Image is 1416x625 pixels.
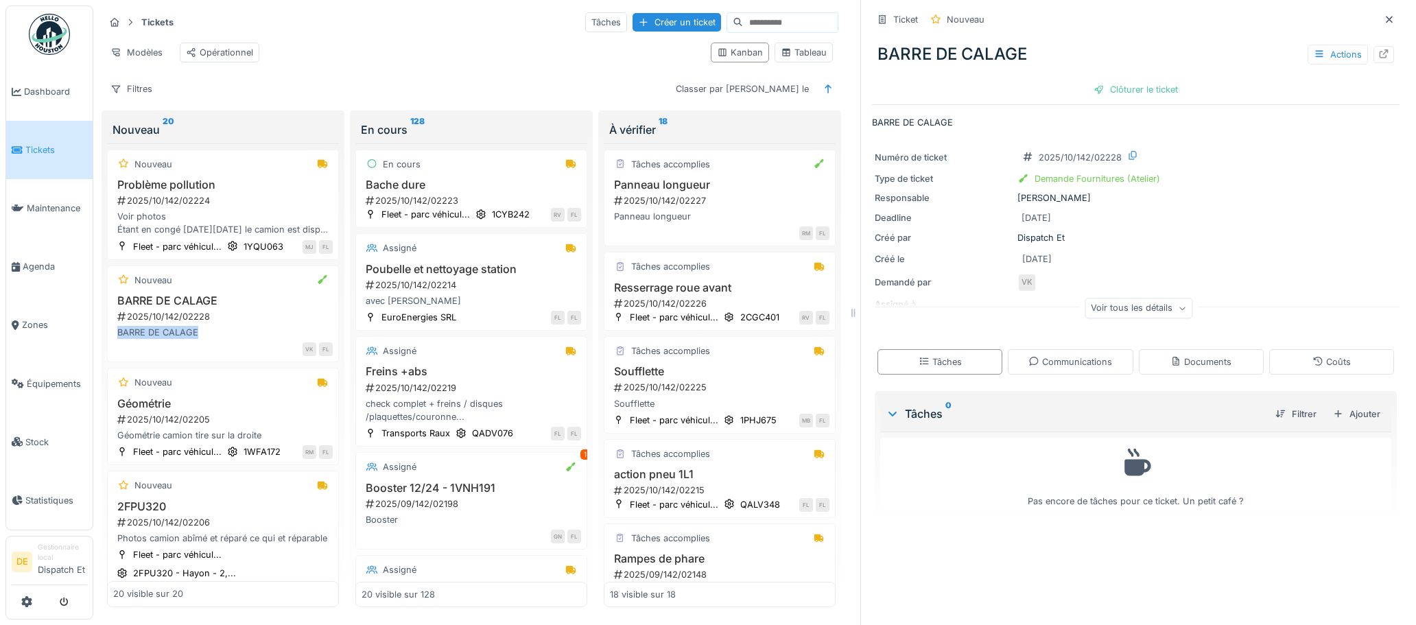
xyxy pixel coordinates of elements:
a: Maintenance [6,179,93,237]
a: Zones [6,296,93,355]
div: 20 visible sur 128 [362,588,435,601]
div: Opérationnel [186,46,253,59]
li: DE [12,552,32,572]
div: 18 visible sur 18 [610,588,676,601]
div: Ticket [893,13,918,26]
div: FL [567,530,581,543]
span: Statistiques [25,494,87,507]
h3: Booster 12/24 - 1VNH191 [362,482,581,495]
div: Fleet - parc véhicul... [133,445,222,458]
div: VK [303,342,316,356]
div: Booster [362,513,581,526]
div: RM [303,445,316,459]
div: Ajouter [1327,405,1386,423]
div: Créé le [875,252,1012,266]
div: GN [551,530,565,543]
div: Tâches [919,355,962,368]
div: Tableau [781,46,827,59]
div: En cours [383,158,421,171]
div: FL [567,427,581,440]
div: avec [PERSON_NAME] [362,294,581,307]
span: Stock [25,436,87,449]
div: EuroEnergies SRL [381,311,456,324]
div: 2025/09/142/02148 [613,568,829,581]
div: Fleet - parc véhicul... [630,414,718,427]
a: Agenda [6,237,93,296]
div: FL [567,311,581,325]
div: FL [816,311,829,325]
div: Dispatch Et [875,231,1397,244]
div: 2025/10/142/02226 [613,297,829,310]
div: 2025/10/142/02227 [613,194,829,207]
h3: 2FPU320 [113,500,333,513]
div: Créé par [875,231,1012,244]
span: Maintenance [27,202,87,215]
div: Transports Raux [381,427,450,440]
strong: Tickets [136,16,179,29]
div: Fleet - parc véhicul... [133,548,222,561]
div: 2025/10/142/02205 [116,413,333,426]
div: Pas encore de tâches pour ce ticket. Un petit café ? [889,444,1382,508]
div: 2025/10/142/02206 [116,516,333,529]
div: FL [551,427,565,440]
div: Kanban [717,46,763,59]
sup: 18 [659,121,668,138]
div: Tâches accomplies [631,447,710,460]
div: VK [1017,273,1037,292]
div: 1WFA172 [244,445,281,458]
h3: Rampes de phare [610,552,829,565]
h3: Freins +abs [362,365,581,378]
div: Assigné [383,344,416,357]
div: Filtrer [1270,405,1322,423]
h3: Resserrage roue avant [610,281,829,294]
div: FL [319,240,333,254]
div: Communications [1028,355,1112,368]
div: BARRE DE CALAGE [113,326,333,339]
div: Fleet - parc véhicul... [133,240,222,253]
div: Filtres [104,79,158,99]
h3: Problème pollution [113,178,333,191]
div: QADV076 [472,427,513,440]
h3: action pneu 1L1 [610,468,829,481]
div: Demande Fournitures (Atelier) [1035,172,1160,185]
div: 20 visible sur 20 [113,588,183,601]
h3: Géométrie [113,397,333,410]
a: DE Gestionnaire localDispatch Et [12,542,87,585]
span: Agenda [23,260,87,273]
div: Documents [1170,355,1231,368]
div: 2025/10/142/02228 [1039,151,1122,164]
div: QALV348 [740,498,780,511]
div: 2025/10/142/02219 [364,381,581,394]
div: Assigné [383,241,416,255]
div: Numéro de ticket [875,151,1012,164]
div: Responsable [875,191,1012,204]
div: BARRE DE CALAGE [872,36,1400,72]
div: MJ [303,240,316,254]
span: Équipements [27,377,87,390]
a: Statistiques [6,471,93,530]
div: FL [551,311,565,325]
div: Tâches accomplies [631,344,710,357]
div: 2025/10/142/02225 [613,381,829,394]
div: 2025/10/142/02223 [364,194,581,207]
div: FL [816,414,829,427]
div: Coûts [1312,355,1351,368]
div: [DATE] [1022,211,1051,224]
div: 2FPU320 - Hayon - 2,... [133,567,236,580]
a: Équipements [6,355,93,413]
sup: 128 [410,121,425,138]
div: Clôturer le ticket [1088,80,1183,99]
div: Classer par [PERSON_NAME] le [670,79,815,99]
div: FL [816,226,829,240]
div: Tâches accomplies [631,532,710,545]
div: 2025/10/142/02214 [364,279,581,292]
h3: BARRE DE CALAGE [113,294,333,307]
div: 1CYB242 [492,208,530,221]
div: [DATE] [1022,252,1052,266]
img: Badge_color-CXgf-gQk.svg [29,14,70,55]
div: En cours [361,121,582,138]
div: FL [567,208,581,222]
div: check complet + freins / disques /plaquettes/couronne... [362,397,581,423]
div: Géométrie camion tire sur la droite [113,429,333,442]
sup: 0 [945,405,952,422]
